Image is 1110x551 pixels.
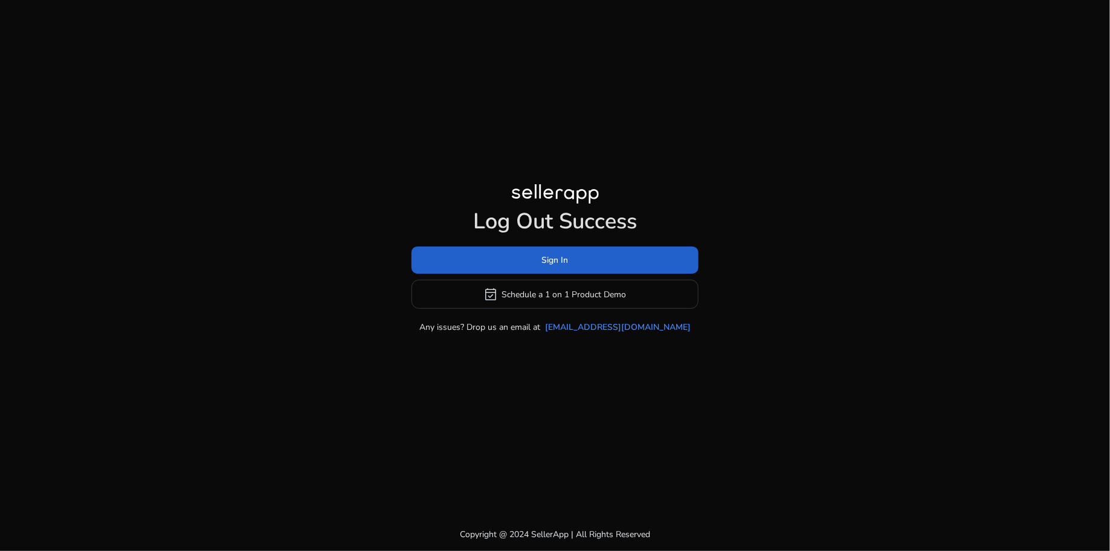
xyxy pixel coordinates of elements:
[419,321,540,333] p: Any issues? Drop us an email at
[411,280,699,309] button: event_availableSchedule a 1 on 1 Product Demo
[545,321,691,333] a: [EMAIL_ADDRESS][DOMAIN_NAME]
[411,246,699,274] button: Sign In
[411,208,699,234] h1: Log Out Success
[542,254,569,266] span: Sign In
[484,287,499,301] span: event_available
